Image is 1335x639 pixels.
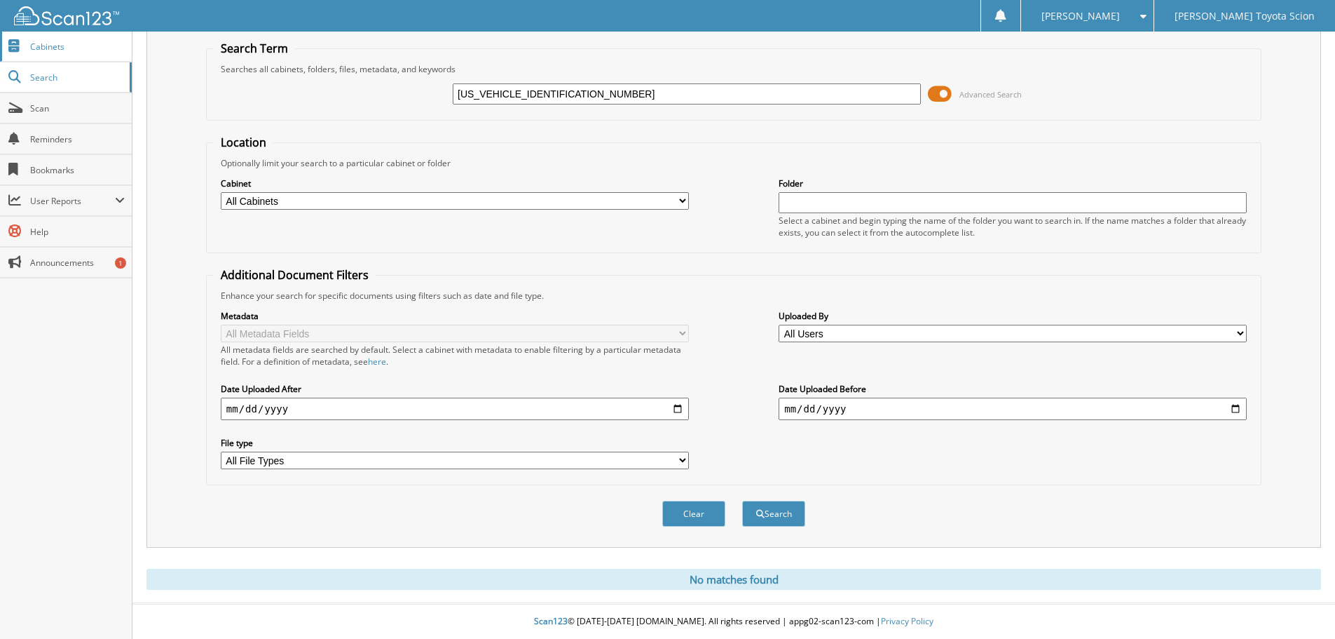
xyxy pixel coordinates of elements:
button: Search [742,501,805,527]
span: Search [30,72,123,83]
span: Help [30,226,125,238]
span: Advanced Search [959,89,1022,100]
div: Select a cabinet and begin typing the name of the folder you want to search in. If the name match... [779,215,1247,238]
a: Privacy Policy [881,615,933,627]
div: © [DATE]-[DATE] [DOMAIN_NAME]. All rights reserved | appg02-scan123-com | [132,605,1335,639]
img: scan123-logo-white.svg [14,6,119,25]
span: [PERSON_NAME] [1041,12,1120,20]
legend: Location [214,135,273,150]
span: Reminders [30,133,125,145]
label: File type [221,437,689,449]
label: Uploaded By [779,310,1247,322]
label: Cabinet [221,177,689,189]
input: end [779,398,1247,420]
span: Announcements [30,257,125,269]
legend: Search Term [214,41,295,56]
label: Date Uploaded After [221,383,689,395]
button: Clear [662,501,725,527]
span: Scan123 [534,615,568,627]
div: Searches all cabinets, folders, files, metadata, and keywords [214,63,1254,75]
span: Bookmarks [30,164,125,176]
label: Date Uploaded Before [779,383,1247,395]
iframe: Chat Widget [1265,572,1335,639]
label: Metadata [221,310,689,322]
div: No matches found [146,569,1321,590]
div: Optionally limit your search to a particular cabinet or folder [214,157,1254,169]
span: Scan [30,102,125,114]
div: Enhance your search for specific documents using filters such as date and file type. [214,290,1254,302]
span: Cabinets [30,41,125,53]
div: All metadata fields are searched by default. Select a cabinet with metadata to enable filtering b... [221,344,689,368]
input: start [221,398,689,420]
legend: Additional Document Filters [214,267,376,283]
label: Folder [779,177,1247,189]
span: User Reports [30,195,115,207]
a: here [368,356,386,368]
span: [PERSON_NAME] Toyota Scion [1175,12,1315,20]
div: 1 [115,257,126,269]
